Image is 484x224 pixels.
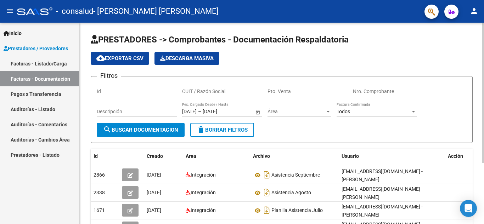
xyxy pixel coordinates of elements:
span: Prestadores / Proveedores [4,45,68,52]
mat-icon: search [103,125,112,134]
span: [DATE] [147,172,161,178]
button: Exportar CSV [91,52,149,65]
span: – [198,109,201,115]
datatable-header-cell: Area [183,149,250,164]
div: Open Intercom Messenger [460,200,477,217]
i: Descargar documento [262,169,271,180]
span: Descarga Masiva [160,55,214,62]
h3: Filtros [97,71,121,81]
datatable-header-cell: Creado [144,149,183,164]
span: Planilla Asistencia Julio [271,208,323,213]
span: Todos [337,109,350,114]
button: Descarga Masiva [154,52,219,65]
span: Usuario [342,153,359,159]
input: Fecha inicio [182,109,197,115]
span: Área [268,109,325,115]
span: 1671 [94,207,105,213]
span: PRESTADORES -> Comprobantes - Documentación Respaldatoria [91,35,349,45]
span: Acción [448,153,463,159]
span: Archivo [253,153,270,159]
span: - [PERSON_NAME] [PERSON_NAME] [93,4,219,19]
span: Buscar Documentacion [103,127,178,133]
mat-icon: delete [197,125,205,134]
datatable-header-cell: Acción [445,149,480,164]
span: Id [94,153,98,159]
span: Inicio [4,29,22,37]
span: [EMAIL_ADDRESS][DOMAIN_NAME] - [PERSON_NAME] [342,204,423,218]
span: Integración [191,207,216,213]
span: Integración [191,190,216,195]
span: Exportar CSV [96,55,143,62]
span: 2866 [94,172,105,178]
span: [DATE] [147,190,161,195]
i: Descargar documento [262,205,271,216]
mat-icon: person [470,7,478,15]
i: Descargar documento [262,187,271,198]
input: Fecha fin [203,109,237,115]
span: Area [186,153,196,159]
datatable-header-cell: Usuario [339,149,445,164]
mat-icon: cloud_download [96,54,105,62]
button: Borrar Filtros [190,123,254,137]
button: Buscar Documentacion [97,123,185,137]
span: 2338 [94,190,105,195]
span: [EMAIL_ADDRESS][DOMAIN_NAME] - [PERSON_NAME] [342,186,423,200]
button: Open calendar [254,108,261,116]
span: Creado [147,153,163,159]
app-download-masive: Descarga masiva de comprobantes (adjuntos) [154,52,219,65]
span: Asistencia Septiembre [271,172,320,178]
span: - consalud [56,4,93,19]
span: Asistencia Agosto [271,190,311,196]
span: Borrar Filtros [197,127,248,133]
mat-icon: menu [6,7,14,15]
span: Integración [191,172,216,178]
span: [EMAIL_ADDRESS][DOMAIN_NAME] - [PERSON_NAME] [342,168,423,182]
datatable-header-cell: Archivo [250,149,339,164]
span: [DATE] [147,207,161,213]
datatable-header-cell: Id [91,149,119,164]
